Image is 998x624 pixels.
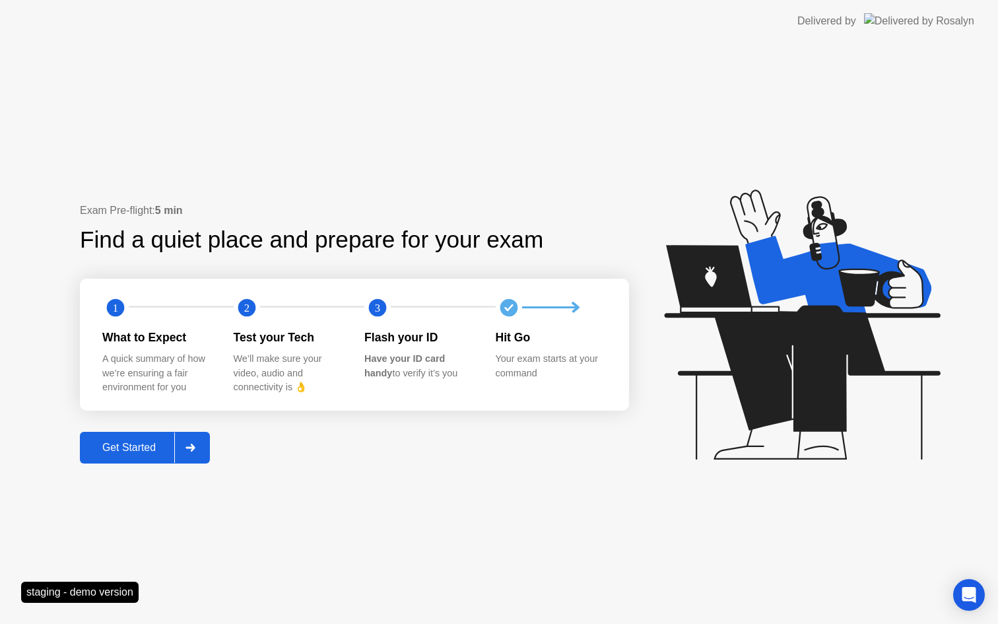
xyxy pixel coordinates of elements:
div: to verify it’s you [364,352,475,380]
button: Get Started [80,432,210,464]
b: Have your ID card handy [364,353,445,378]
div: Find a quiet place and prepare for your exam [80,223,545,258]
div: Get Started [84,442,174,454]
div: What to Expect [102,329,213,346]
text: 2 [244,301,249,314]
b: 5 min [155,205,183,216]
div: Flash your ID [364,329,475,346]
img: Delivered by Rosalyn [864,13,974,28]
text: 1 [113,301,118,314]
div: Open Intercom Messenger [953,579,985,611]
div: Hit Go [496,329,606,346]
div: Your exam starts at your command [496,352,606,380]
div: We’ll make sure your video, audio and connectivity is 👌 [234,352,344,395]
div: staging - demo version [21,582,139,603]
div: Test your Tech [234,329,344,346]
div: Exam Pre-flight: [80,203,629,219]
text: 3 [375,301,380,314]
div: A quick summary of how we’re ensuring a fair environment for you [102,352,213,395]
div: Delivered by [797,13,856,29]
